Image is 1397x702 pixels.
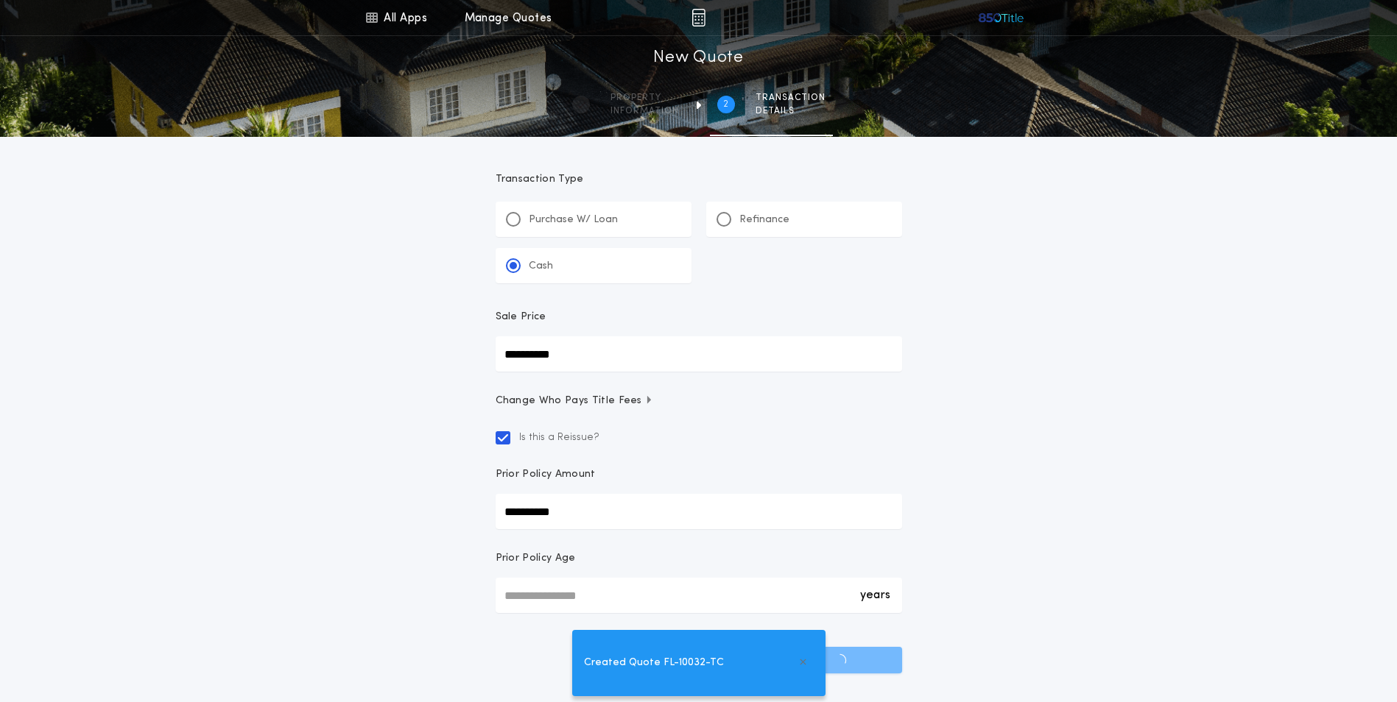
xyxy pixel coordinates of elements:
input: Prior Policy Amount [496,494,902,529]
p: Transaction Type [496,172,902,187]
span: details [756,105,826,117]
h1: New Quote [653,46,743,70]
span: Created Quote FL-10032-TC [584,655,724,671]
p: Prior Policy Age [496,551,576,566]
span: information [610,105,679,117]
span: Transaction [756,92,826,104]
p: Prior Policy Amount [496,467,596,482]
img: vs-icon [977,10,1025,25]
p: Refinance [739,213,789,227]
p: Sale Price [496,310,546,325]
input: Sale Price [496,336,902,372]
button: Change Who Pays Title Fees [496,394,902,408]
div: years [860,578,890,613]
p: Purchase W/ Loan [529,213,618,227]
p: Cash [529,259,553,274]
img: img [692,9,705,26]
h2: 2 [723,99,728,110]
span: Property [610,92,679,104]
span: Change Who Pays Title Fees [496,394,654,408]
span: Is this a Reissue? [519,430,599,445]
